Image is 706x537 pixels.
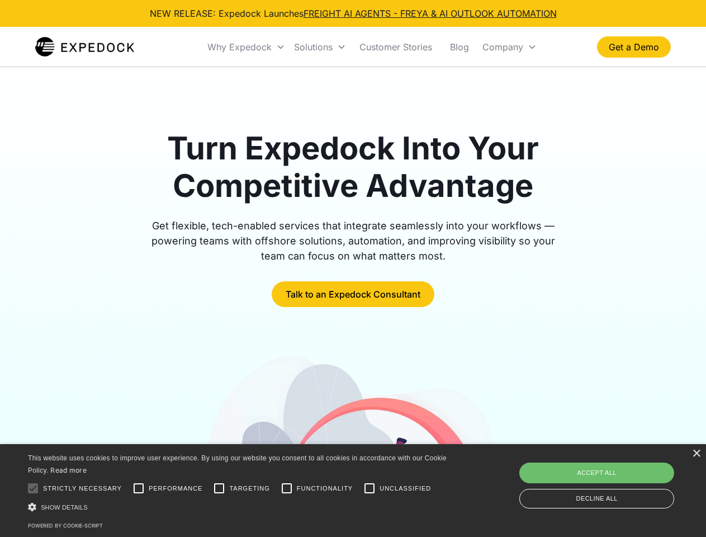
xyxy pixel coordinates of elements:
[35,36,134,58] img: Expedock Logo
[478,28,541,66] div: Company
[28,501,451,513] div: Show details
[41,504,88,511] span: Show details
[207,41,272,53] div: Why Expedock
[520,416,706,537] iframe: Chat Widget
[139,218,568,263] div: Get flexible, tech-enabled services that integrate seamlessly into your workflows — powering team...
[304,8,557,19] a: FREIGHT AI AGENTS - FREYA & AI OUTLOOK AUTOMATION
[482,41,523,53] div: Company
[441,28,478,66] a: Blog
[35,36,134,58] a: home
[50,466,87,474] a: Read more
[139,130,568,205] h1: Turn Expedock Into Your Competitive Advantage
[229,484,269,493] span: Targeting
[272,281,434,307] a: Talk to an Expedock Consultant
[290,28,350,66] div: Solutions
[150,7,557,20] div: NEW RELEASE: Expedock Launches
[597,36,671,58] a: Get a Demo
[294,41,333,53] div: Solutions
[380,484,431,493] span: Unclassified
[203,28,290,66] div: Why Expedock
[43,484,122,493] span: Strictly necessary
[28,454,447,475] span: This website uses cookies to improve user experience. By using our website you consent to all coo...
[297,484,353,493] span: Functionality
[28,522,103,529] a: Powered by cookie-script
[350,28,441,66] a: Customer Stories
[149,484,203,493] span: Performance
